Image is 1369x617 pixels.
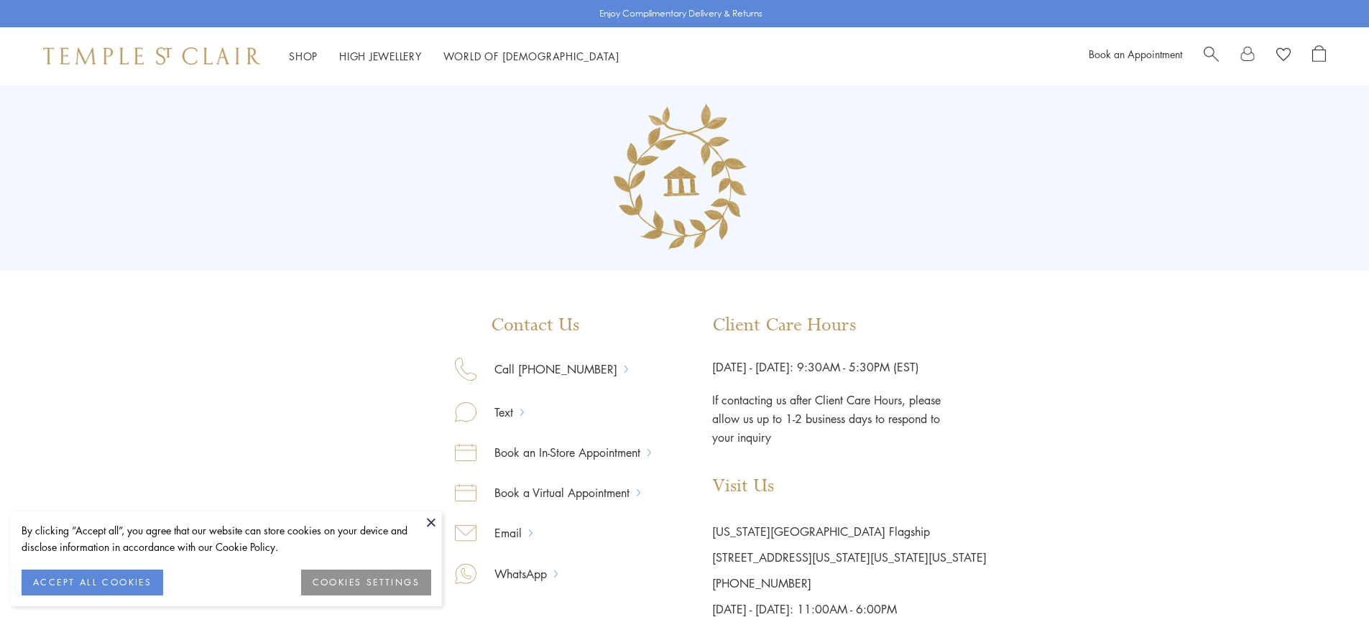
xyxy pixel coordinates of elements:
a: Book an In-Store Appointment [476,443,647,462]
a: Search [1204,45,1219,67]
nav: Main navigation [289,47,619,65]
p: Contact Us [455,315,651,336]
iframe: Gorgias live chat messenger [1297,549,1355,603]
a: [STREET_ADDRESS][US_STATE][US_STATE][US_STATE] [712,549,987,565]
a: Email [476,524,529,542]
div: By clicking “Accept all”, you agree that our website can store cookies on your device and disclos... [22,522,431,555]
a: ShopShop [289,49,318,63]
button: COOKIES SETTINGS [301,570,431,595]
p: Visit Us [712,475,987,497]
p: Client Care Hours [712,315,987,336]
a: WhatsApp [476,565,554,583]
p: [DATE] - [DATE]: 9:30AM - 5:30PM (EST) [712,358,987,376]
img: Group_135.png [596,91,773,266]
p: [US_STATE][GEOGRAPHIC_DATA] Flagship [712,519,987,544]
a: Book an Appointment [1089,47,1182,61]
p: If contacting us after Client Care Hours, please allow us up to 1-2 business days to respond to y... [712,376,942,447]
a: Call [PHONE_NUMBER] [476,360,624,379]
a: World of [DEMOGRAPHIC_DATA]World of [DEMOGRAPHIC_DATA] [443,49,619,63]
a: Text [476,403,520,422]
p: Enjoy Complimentary Delivery & Returns [599,6,762,21]
a: View Wishlist [1276,45,1291,67]
a: High JewelleryHigh Jewellery [339,49,422,63]
img: Temple St. Clair [43,47,260,65]
a: [PHONE_NUMBER] [712,575,811,591]
a: Open Shopping Bag [1312,45,1326,67]
button: ACCEPT ALL COOKIES [22,570,163,595]
a: Book a Virtual Appointment [476,483,637,502]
